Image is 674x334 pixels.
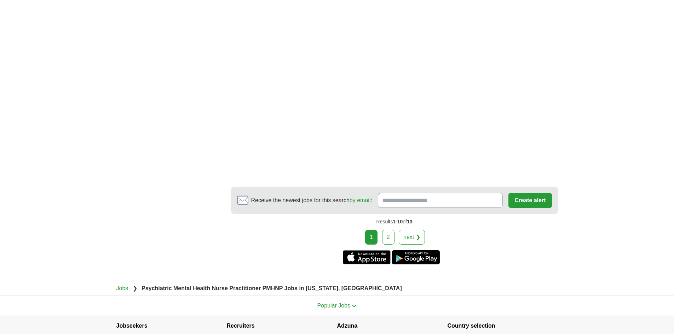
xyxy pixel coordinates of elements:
a: Get the Android app [392,250,440,264]
div: Results of [231,214,558,230]
span: Popular Jobs [317,303,350,309]
span: 13 [407,219,413,224]
strong: Psychiatric Mental Health Nurse Practitioner PMHNP Jobs in [US_STATE], [GEOGRAPHIC_DATA] [142,285,402,291]
img: toggle icon [352,304,357,307]
span: 1-10 [393,219,403,224]
span: ❯ [133,285,137,291]
div: 1 [365,230,378,245]
a: 2 [382,230,394,245]
a: Jobs [116,285,128,291]
span: Receive the newest jobs for this search : [251,196,372,205]
button: Create alert [508,193,552,208]
a: next ❯ [399,230,425,245]
a: by email [350,197,371,203]
a: Get the iPhone app [343,250,391,264]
